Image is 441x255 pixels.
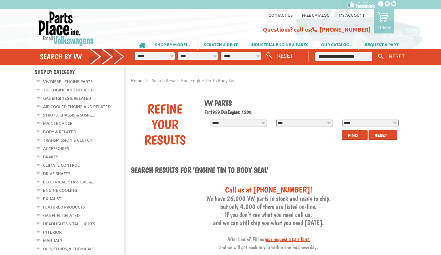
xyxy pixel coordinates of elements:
a: Oils, Fluids, & Chemicals [43,245,94,253]
button: Keyword Search [376,51,386,62]
a: Featured Products [43,203,85,211]
a: SCRATCH & DENT [198,39,244,50]
button: Find [342,130,368,140]
a: Interior [43,228,62,236]
span: Search results for: 'engine tin to body seal' [152,77,238,83]
a: Electrical, Starters, &... [43,178,95,186]
a: 1 items [374,9,394,33]
a: Drive Shafts [43,169,70,178]
span: For [204,109,210,115]
a: Contact us [269,12,293,18]
a: Air Cooled Engine and Related [43,103,111,111]
a: Struts, Chassis & Suspe... [43,111,95,119]
a: VW Diesel Engine Parts [43,77,93,86]
span: Reset [374,132,387,138]
button: RESET [275,51,295,60]
a: Gas Fuel Related [43,211,80,219]
a: SHOP BY MODEL [149,39,197,50]
img: Parts Place Inc! [38,11,94,46]
span: Find [348,132,358,138]
p: 1 items [377,24,391,30]
span: RESET [389,53,405,59]
a: REQUEST A PART [359,39,405,50]
button: Search By VW... [264,51,274,60]
span: Engine: 1200 [228,109,251,115]
a: Body & Related [43,128,76,136]
h4: Shop By Category [35,68,124,75]
span: RESET [277,52,293,59]
a: Home [131,77,142,83]
h4: Search by VW [40,52,125,61]
span: After hours? Fill out and we will get back to you within one business day. [219,236,318,250]
a: our request a part form [266,236,310,242]
a: Headlights & Tail Lights [43,220,95,228]
h3: We have 26,000 VW parts in stock and ready to ship, but only 4,000 of them are listed on-line. If... [131,185,406,251]
a: Gas Engines & Related [43,94,91,102]
a: My Account [339,12,365,18]
a: Exhaust [43,195,61,203]
h2: 1959 Bus [204,109,402,115]
a: Transmission & Clutch [43,136,92,144]
a: OUR CATALOG [315,39,358,50]
a: Manuals [43,236,62,244]
a: Engine Cooling [43,186,77,194]
a: Accessories [43,144,69,152]
h1: VW Parts [204,99,402,108]
a: Maintenance [43,119,72,127]
a: TDI Engine and Related [43,86,94,94]
a: INDUSTRIAL ENGINE & PARTS [244,39,315,50]
span: Call us at [PHONE_NUMBER]! [225,185,312,194]
a: Brakes [43,153,58,161]
button: Reset [369,130,397,140]
div: Refine Your Results [135,101,195,147]
a: Climate Control [43,161,80,169]
a: Free Catalog [302,12,330,18]
h1: Search results for 'engine tin to body seal' [131,165,406,175]
button: RESET [386,51,407,60]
